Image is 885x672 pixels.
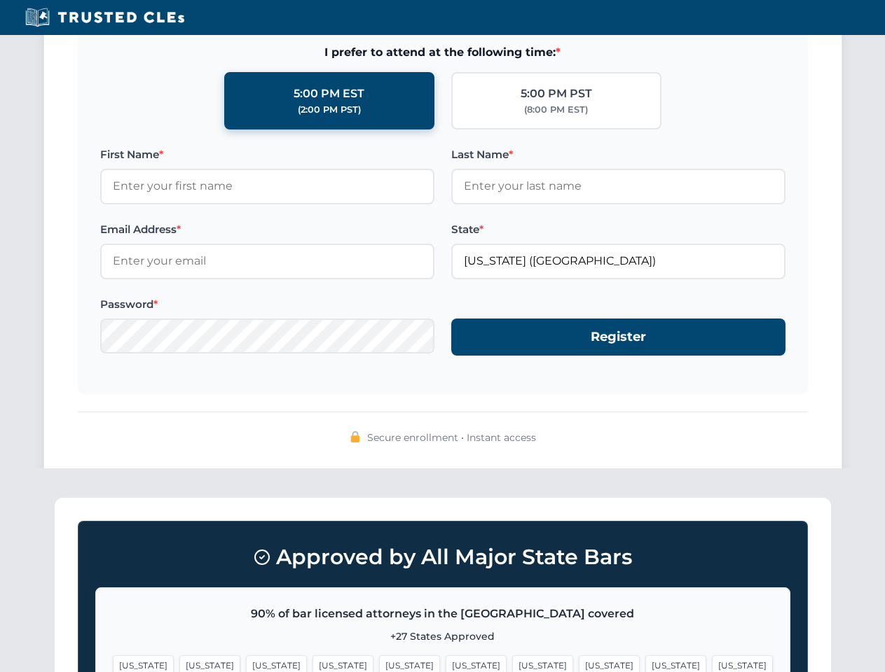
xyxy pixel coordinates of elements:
[100,221,434,238] label: Email Address
[350,431,361,442] img: 🔒
[100,296,434,313] label: Password
[100,43,785,62] span: I prefer to attend at the following time:
[367,430,536,445] span: Secure enrollment • Instant access
[451,244,785,279] input: Florida (FL)
[451,221,785,238] label: State
[451,146,785,163] label: Last Name
[451,318,785,356] button: Register
[298,103,361,117] div: (2:00 PM PST)
[113,605,773,623] p: 90% of bar licensed attorneys in the [GEOGRAPHIC_DATA] covered
[21,7,188,28] img: Trusted CLEs
[95,538,790,576] h3: Approved by All Major State Bars
[451,169,785,204] input: Enter your last name
[100,244,434,279] input: Enter your email
[294,85,364,103] div: 5:00 PM EST
[113,629,773,644] p: +27 States Approved
[100,146,434,163] label: First Name
[521,85,592,103] div: 5:00 PM PST
[100,169,434,204] input: Enter your first name
[524,103,588,117] div: (8:00 PM EST)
